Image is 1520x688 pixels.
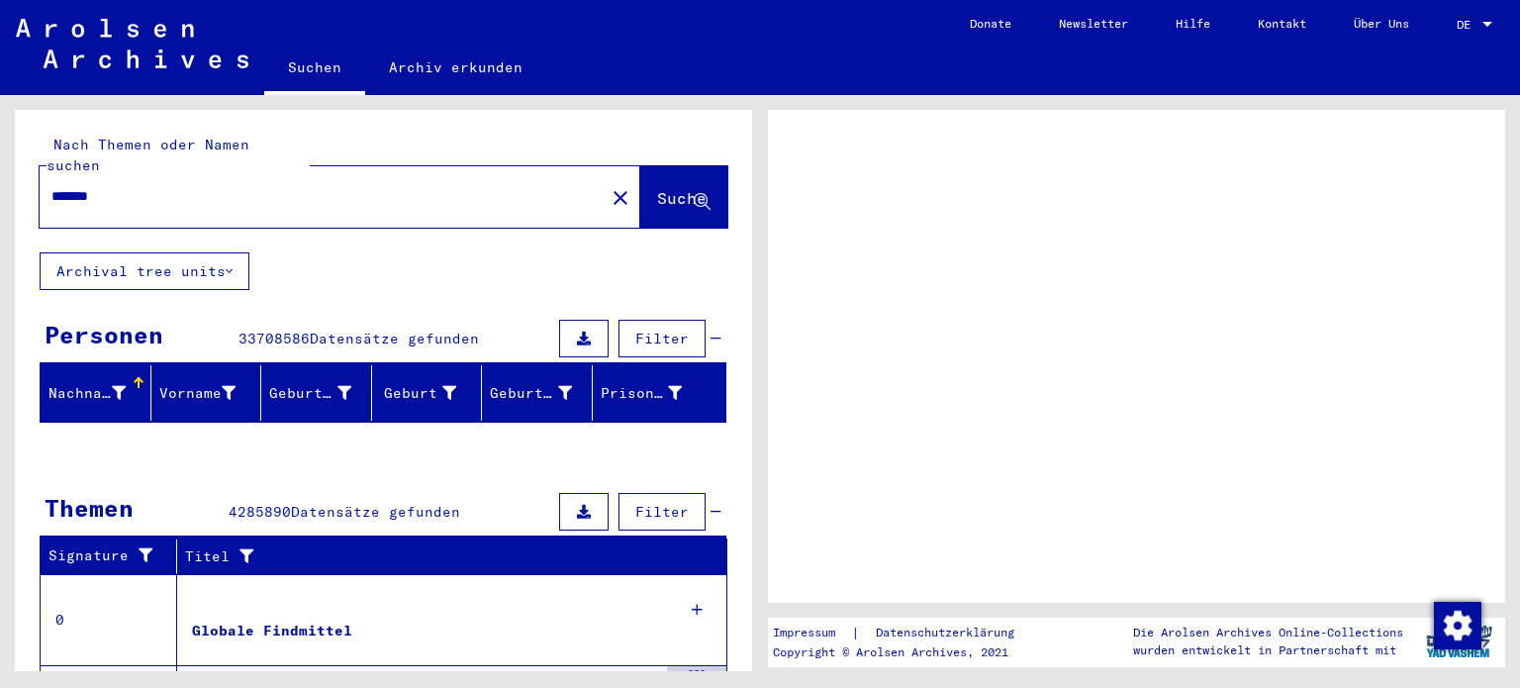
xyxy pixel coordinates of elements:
td: 0 [41,574,177,665]
mat-icon: close [609,186,632,210]
div: Geburtsdatum [490,383,572,404]
div: Prisoner # [601,383,683,404]
div: | [773,623,1038,643]
button: Archival tree units [40,252,249,290]
button: Suche [640,166,727,228]
span: Suche [657,188,707,208]
span: Datensätze gefunden [310,330,479,347]
mat-header-cell: Nachname [41,365,151,421]
p: wurden entwickelt in Partnerschaft mit [1133,641,1403,659]
div: Geburt‏ [380,377,482,409]
mat-header-cell: Geburt‏ [372,365,483,421]
span: Filter [635,503,689,521]
p: Die Arolsen Archives Online-Collections [1133,624,1403,641]
div: Nachname [48,383,126,404]
div: Geburtsdatum [490,377,597,409]
div: Geburt‏ [380,383,457,404]
span: 4285890 [229,503,291,521]
div: Geburtsname [269,383,351,404]
div: Personen [45,317,163,352]
mat-header-cell: Geburtsdatum [482,365,593,421]
a: Impressum [773,623,851,643]
mat-label: Nach Themen oder Namen suchen [47,136,249,174]
span: DE [1457,18,1478,32]
img: Zustimmung ändern [1434,602,1481,649]
mat-header-cell: Geburtsname [261,365,372,421]
div: Titel [185,541,708,572]
div: Zustimmung ändern [1433,601,1480,648]
button: Filter [618,493,706,531]
div: Vorname [159,383,237,404]
div: Geburtsname [269,377,376,409]
button: Clear [601,177,640,217]
a: Archiv erkunden [365,44,546,91]
div: Titel [185,546,688,567]
a: Suchen [264,44,365,95]
div: Nachname [48,377,150,409]
button: Filter [618,320,706,357]
mat-header-cell: Vorname [151,365,262,421]
span: Filter [635,330,689,347]
div: Globale Findmittel [192,621,352,641]
p: Copyright © Arolsen Archives, 2021 [773,643,1038,661]
mat-header-cell: Prisoner # [593,365,726,421]
div: 350 [667,666,726,686]
img: yv_logo.png [1422,617,1496,666]
div: Prisoner # [601,377,708,409]
div: Signature [48,545,161,566]
span: Datensätze gefunden [291,503,460,521]
div: Signature [48,541,181,572]
div: Vorname [159,377,261,409]
a: Datenschutzerklärung [860,623,1038,643]
div: Themen [45,490,134,526]
img: Arolsen_neg.svg [16,19,248,68]
span: 33708586 [238,330,310,347]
